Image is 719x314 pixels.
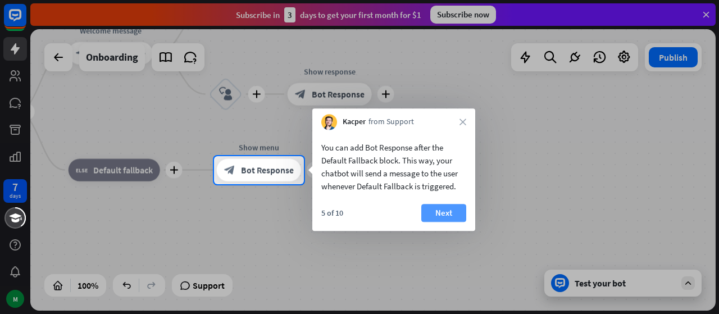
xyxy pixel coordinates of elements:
[241,165,294,176] span: Bot Response
[459,119,466,125] i: close
[224,165,235,176] i: block_bot_response
[368,117,414,128] span: from Support
[321,141,466,193] div: You can add Bot Response after the Default Fallback block. This way, your chatbot will send a mes...
[9,4,43,38] button: Open LiveChat chat widget
[421,204,466,222] button: Next
[343,117,366,128] span: Kacper
[321,208,343,218] div: 5 of 10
